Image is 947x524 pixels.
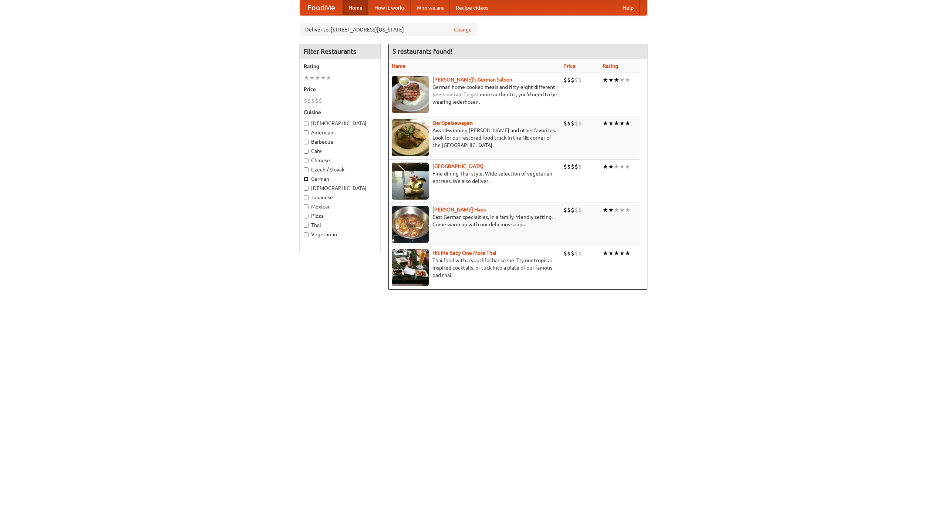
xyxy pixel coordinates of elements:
input: [DEMOGRAPHIC_DATA] [304,186,309,191]
a: [GEOGRAPHIC_DATA] [432,163,483,169]
h5: Rating [304,63,377,70]
input: [DEMOGRAPHIC_DATA] [304,121,309,126]
li: $ [563,119,567,127]
h4: Filter Restaurants [300,44,381,59]
label: Czech / Slovak [304,166,377,173]
li: ★ [608,249,614,257]
label: Cafe [304,147,377,155]
li: ★ [320,74,326,82]
a: Help [617,0,640,15]
a: Home [343,0,368,15]
li: ★ [625,249,630,257]
li: ★ [608,76,614,84]
li: $ [567,76,571,84]
li: ★ [608,163,614,171]
input: Thai [304,223,309,228]
ng-pluralize: 5 restaurants found! [392,48,452,55]
a: FoodMe [300,0,343,15]
li: $ [319,97,322,105]
li: $ [571,249,574,257]
a: Hit Me Baby One More Thai [432,250,496,256]
label: American [304,129,377,136]
li: $ [563,249,567,257]
p: Thai food with a youthful bar scene. Try our tropical inspired cocktails, or tuck into a plate of... [392,257,557,279]
li: ★ [625,163,630,171]
img: esthers.jpg [392,76,429,113]
li: ★ [614,206,619,214]
li: $ [311,97,315,105]
li: $ [574,76,578,84]
li: $ [578,163,582,171]
li: $ [563,206,567,214]
a: Recipe videos [450,0,494,15]
label: Japanese [304,194,377,201]
li: $ [571,119,574,127]
input: Vegetarian [304,232,309,237]
a: Change [454,26,472,33]
img: satay.jpg [392,163,429,200]
li: ★ [619,249,625,257]
li: ★ [603,119,608,127]
li: ★ [614,119,619,127]
li: $ [574,119,578,127]
b: Der Speisewagen [432,120,473,126]
li: ★ [309,74,315,82]
li: $ [571,76,574,84]
input: Japanese [304,195,309,200]
li: $ [567,163,571,171]
img: babythai.jpg [392,249,429,286]
li: $ [315,97,319,105]
li: $ [307,97,311,105]
li: ★ [614,163,619,171]
li: ★ [625,76,630,84]
li: ★ [608,206,614,214]
input: German [304,177,309,181]
li: $ [578,76,582,84]
li: ★ [304,74,309,82]
p: Fine dining Thai-style. Wide selection of vegetarian entrées. We also deliver. [392,170,557,185]
li: ★ [603,163,608,171]
p: German home-cooked meals and fifty-eight different beers on tap. To get more authentic, you'd nee... [392,83,557,106]
label: Vegetarian [304,231,377,238]
li: $ [574,163,578,171]
label: Thai [304,221,377,229]
p: Award-winning [PERSON_NAME] and other favorites. Look for our restored food truck in the NE corne... [392,127,557,149]
li: ★ [625,119,630,127]
a: Name [392,63,405,69]
li: $ [574,206,578,214]
a: Price [563,63,576,69]
label: German [304,175,377,183]
input: Chinese [304,158,309,163]
li: $ [304,97,307,105]
li: ★ [619,163,625,171]
h5: Price [304,86,377,93]
li: ★ [603,206,608,214]
img: speisewagen.jpg [392,119,429,156]
a: How it works [368,0,411,15]
input: Barbecue [304,140,309,144]
label: Pizza [304,212,377,220]
input: Cafe [304,149,309,154]
li: $ [574,249,578,257]
li: $ [563,163,567,171]
img: kohlhaus.jpg [392,206,429,243]
li: ★ [619,206,625,214]
a: [PERSON_NAME] Haus [432,207,486,213]
label: [DEMOGRAPHIC_DATA] [304,184,377,192]
li: $ [563,76,567,84]
li: ★ [625,206,630,214]
input: Mexican [304,204,309,209]
li: ★ [619,119,625,127]
li: ★ [315,74,320,82]
label: Chinese [304,157,377,164]
li: ★ [603,76,608,84]
h5: Cuisine [304,109,377,116]
li: ★ [326,74,331,82]
li: ★ [603,249,608,257]
label: Mexican [304,203,377,210]
a: [PERSON_NAME]'s German Saloon [432,77,512,83]
a: Who we are [411,0,450,15]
